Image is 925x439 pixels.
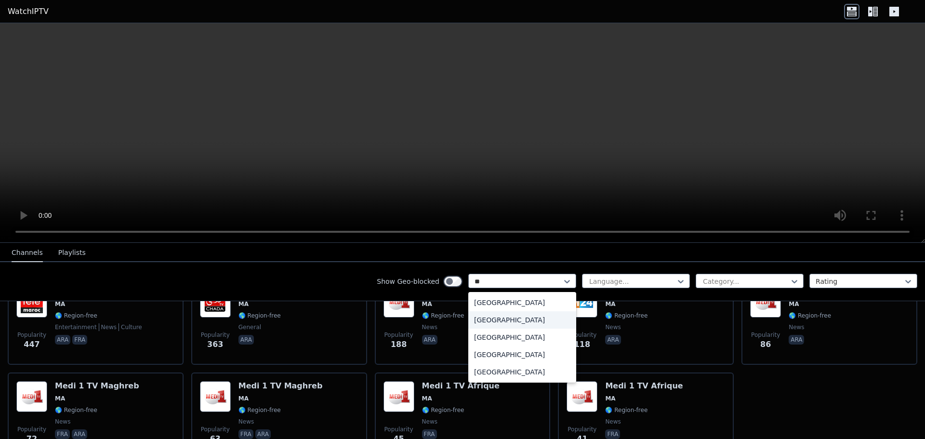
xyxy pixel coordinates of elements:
p: ara [238,335,254,345]
div: [GEOGRAPHIC_DATA] [468,294,576,311]
span: news [605,323,621,331]
p: ara [255,429,271,439]
p: ara [789,335,804,345]
p: fra [422,429,437,439]
span: 118 [574,339,590,350]
span: 🌎 Region-free [55,312,97,319]
p: fra [238,429,253,439]
span: news [422,418,437,426]
img: Medi 1 TV Afrique [383,381,414,412]
h6: Medi 1 TV Afrique [422,381,500,391]
span: MA [789,300,799,308]
span: 447 [24,339,40,350]
span: Popularity [568,426,596,433]
span: news [422,323,437,331]
span: Popularity [201,331,230,339]
span: 🌎 Region-free [605,406,647,414]
span: 86 [760,339,771,350]
span: news [55,418,70,426]
span: culture [119,323,142,331]
img: Medi 1 TV Afrique [567,381,597,412]
img: Chada TV [200,287,231,318]
h6: Medi 1 TV Maghreb [238,381,323,391]
span: Popularity [201,426,230,433]
span: MA [238,300,249,308]
span: 🌎 Region-free [422,406,464,414]
p: fra [55,429,70,439]
span: 188 [391,339,407,350]
span: MA [605,300,615,308]
span: Popularity [568,331,596,339]
span: news [99,323,117,331]
a: WatchIPTV [8,6,49,17]
span: 🌎 Region-free [605,312,647,319]
div: [GEOGRAPHIC_DATA] [468,346,576,363]
span: entertainment [55,323,97,331]
span: news [605,418,621,426]
img: Medi 1 TV Arabic [750,287,781,318]
span: 🌎 Region-free [55,406,97,414]
button: Channels [12,244,43,262]
span: MA [422,300,432,308]
p: fra [605,429,620,439]
h6: Medi 1 TV Afrique [605,381,683,391]
span: news [238,418,254,426]
p: ara [422,335,437,345]
label: Show Geo-blocked [377,277,439,286]
span: general [238,323,261,331]
span: Popularity [384,426,413,433]
span: MA [422,395,432,402]
span: Popularity [17,331,46,339]
img: Medi 1 TV Arabic [383,287,414,318]
p: ara [605,335,621,345]
span: Popularity [384,331,413,339]
span: Popularity [751,331,780,339]
button: Playlists [58,244,86,262]
div: [GEOGRAPHIC_DATA] [468,363,576,381]
span: 🌎 Region-free [789,312,831,319]
span: MA [55,395,65,402]
img: Medi 1 TV Maghreb [16,381,47,412]
span: MA [55,300,65,308]
div: [GEOGRAPHIC_DATA] [468,329,576,346]
span: news [789,323,804,331]
img: M24 TV [567,287,597,318]
div: [GEOGRAPHIC_DATA] [468,311,576,329]
span: MA [605,395,615,402]
p: ara [72,429,87,439]
span: MA [238,395,249,402]
p: ara [55,335,70,345]
span: 🌎 Region-free [422,312,464,319]
span: 363 [207,339,223,350]
h6: Medi 1 TV Maghreb [55,381,139,391]
span: 🌎 Region-free [238,406,281,414]
span: 🌎 Region-free [238,312,281,319]
p: fra [72,335,87,345]
span: Popularity [17,426,46,433]
img: Medi 1 TV Maghreb [200,381,231,412]
img: Tele Maroc [16,287,47,318]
